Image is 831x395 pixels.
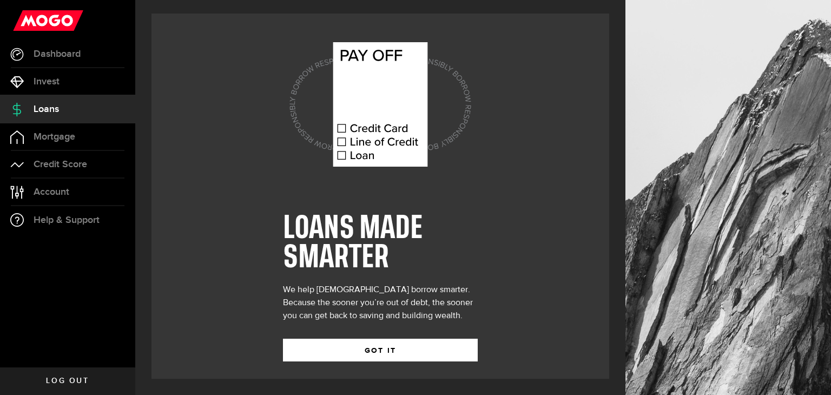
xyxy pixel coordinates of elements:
[46,377,89,385] span: Log out
[34,132,75,142] span: Mortgage
[34,77,60,87] span: Invest
[34,187,69,197] span: Account
[34,104,59,114] span: Loans
[283,339,478,361] button: GOT IT
[34,215,100,225] span: Help & Support
[283,284,478,322] div: We help [DEMOGRAPHIC_DATA] borrow smarter. Because the sooner you’re out of debt, the sooner you ...
[34,49,81,59] span: Dashboard
[283,214,478,273] h1: LOANS MADE SMARTER
[34,160,87,169] span: Credit Score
